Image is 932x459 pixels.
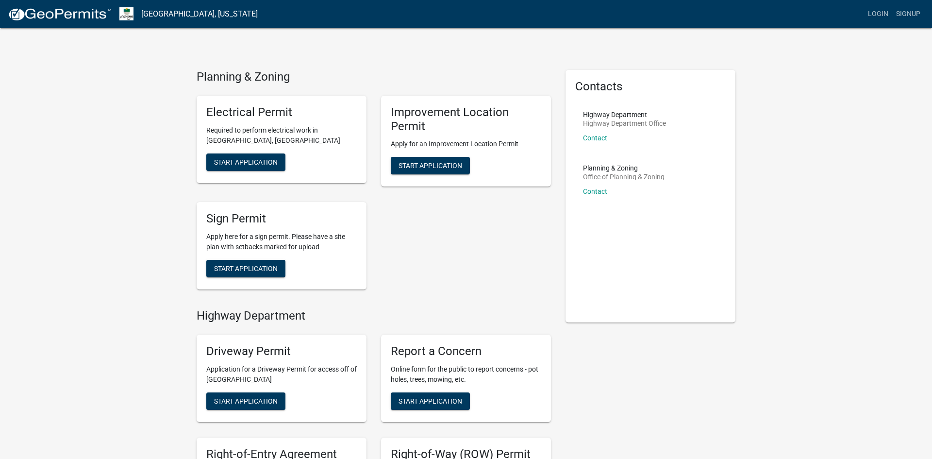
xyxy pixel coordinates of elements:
[391,157,470,174] button: Start Application
[206,105,357,119] h5: Electrical Permit
[206,260,285,277] button: Start Application
[583,187,607,195] a: Contact
[391,392,470,410] button: Start Application
[391,139,541,149] p: Apply for an Improvement Location Permit
[206,153,285,171] button: Start Application
[399,397,462,405] span: Start Application
[583,165,665,171] p: Planning & Zoning
[206,392,285,410] button: Start Application
[197,70,551,84] h4: Planning & Zoning
[206,232,357,252] p: Apply here for a sign permit. Please have a site plan with setbacks marked for upload
[864,5,892,23] a: Login
[214,265,278,272] span: Start Application
[119,7,133,20] img: Morgan County, Indiana
[206,364,357,385] p: Application for a Driveway Permit for access off of [GEOGRAPHIC_DATA]
[583,120,666,127] p: Highway Department Office
[197,309,551,323] h4: Highway Department
[583,111,666,118] p: Highway Department
[892,5,924,23] a: Signup
[206,212,357,226] h5: Sign Permit
[206,344,357,358] h5: Driveway Permit
[575,80,726,94] h5: Contacts
[214,397,278,405] span: Start Application
[214,158,278,166] span: Start Application
[399,162,462,170] span: Start Application
[391,364,541,385] p: Online form for the public to report concerns - pot holes, trees, mowing, etc.
[141,6,258,22] a: [GEOGRAPHIC_DATA], [US_STATE]
[583,173,665,180] p: Office of Planning & Zoning
[583,134,607,142] a: Contact
[391,105,541,134] h5: Improvement Location Permit
[206,125,357,146] p: Required to perform electrical work in [GEOGRAPHIC_DATA], [GEOGRAPHIC_DATA]
[391,344,541,358] h5: Report a Concern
